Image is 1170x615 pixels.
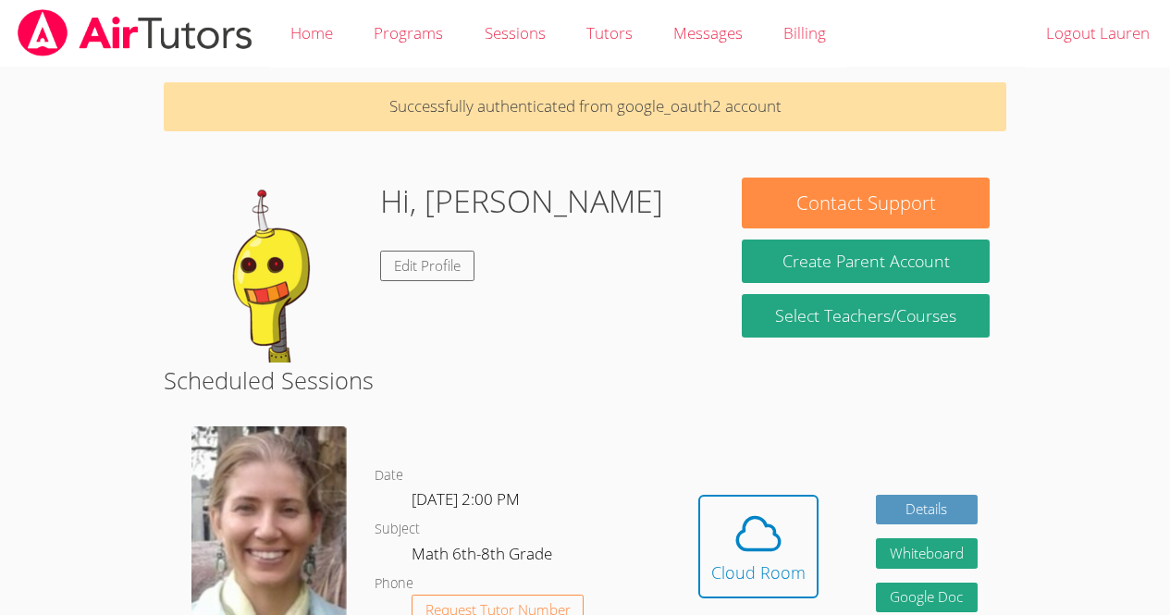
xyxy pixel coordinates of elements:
a: Details [876,495,978,525]
img: default.png [180,178,365,363]
button: Cloud Room [698,495,819,598]
dt: Subject [375,518,420,541]
dt: Phone [375,572,413,596]
h1: Hi, [PERSON_NAME] [380,178,663,225]
dd: Math 6th-8th Grade [412,541,556,572]
span: Messages [673,22,743,43]
img: airtutors_banner-c4298cdbf04f3fff15de1276eac7730deb9818008684d7c2e4769d2f7ddbe033.png [16,9,254,56]
button: Create Parent Account [742,240,989,283]
a: Google Doc [876,583,978,613]
dt: Date [375,464,403,487]
h2: Scheduled Sessions [164,363,1006,398]
p: Successfully authenticated from google_oauth2 account [164,82,1006,131]
div: Cloud Room [711,560,806,585]
a: Edit Profile [380,251,474,281]
span: [DATE] 2:00 PM [412,488,520,510]
a: Select Teachers/Courses [742,294,989,338]
button: Contact Support [742,178,989,228]
button: Whiteboard [876,538,978,569]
